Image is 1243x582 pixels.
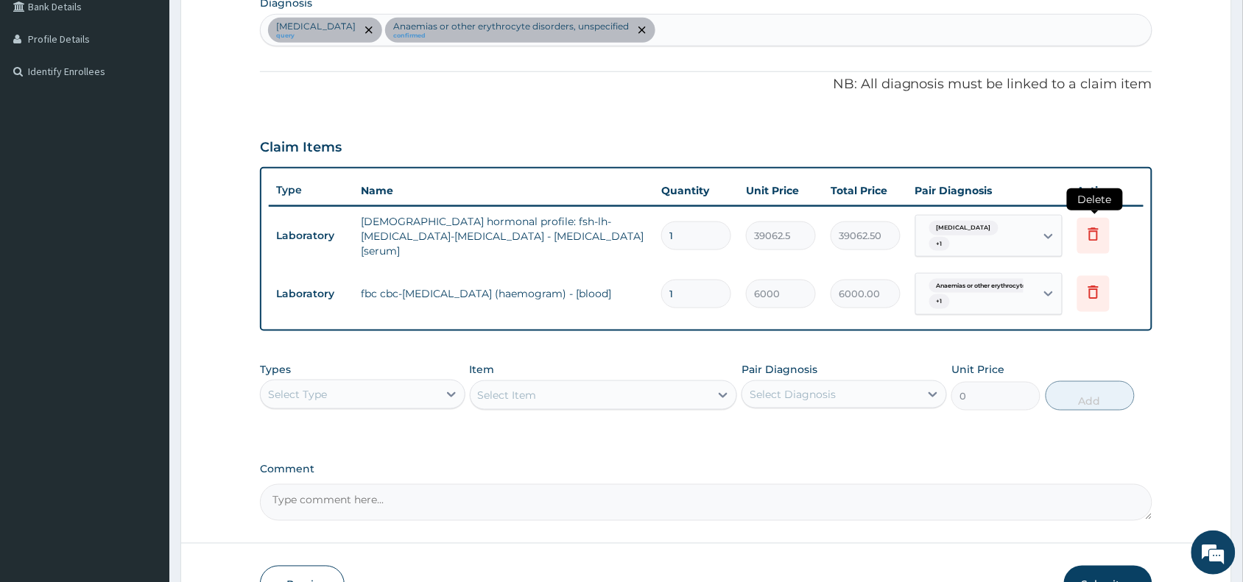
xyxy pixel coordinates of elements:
td: fbc cbc-[MEDICAL_DATA] (haemogram) - [blood] [353,279,654,308]
span: remove selection option [635,24,649,37]
td: [DEMOGRAPHIC_DATA] hormonal profile: fsh-lh-[MEDICAL_DATA]-[MEDICAL_DATA] - [MEDICAL_DATA] [serum] [353,207,654,266]
div: Select Diagnosis [750,387,836,402]
span: We're online! [85,185,203,334]
span: Anaemias or other erythrocyte ... [929,279,1040,294]
p: [MEDICAL_DATA] [276,21,356,32]
td: Laboratory [269,222,353,249]
th: Actions [1070,176,1144,205]
span: + 1 [929,237,950,252]
span: + 1 [929,294,950,309]
div: Minimize live chat window [242,7,277,43]
label: Item [470,362,495,377]
textarea: Type your message and hit 'Enter' [7,402,281,453]
th: Unit Price [739,176,823,205]
button: Add [1046,381,1135,411]
p: Anaemias or other erythrocyte disorders, unspecified [393,21,629,32]
td: Laboratory [269,280,353,308]
th: Name [353,176,654,205]
span: Delete [1067,188,1123,210]
div: Chat with us now [77,82,247,102]
span: [MEDICAL_DATA] [929,221,999,235]
small: query [276,32,356,40]
th: Total Price [823,176,908,205]
img: d_794563401_company_1708531726252_794563401 [27,74,60,110]
div: Select Type [268,387,327,402]
label: Types [260,363,291,376]
label: Unit Price [951,362,1004,377]
th: Quantity [654,176,739,205]
small: confirmed [393,32,629,40]
p: NB: All diagnosis must be linked to a claim item [260,75,1152,94]
th: Pair Diagnosis [908,176,1070,205]
h3: Claim Items [260,140,342,156]
span: remove selection option [362,24,376,37]
label: Comment [260,464,1152,476]
th: Type [269,177,353,204]
label: Pair Diagnosis [742,362,817,377]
